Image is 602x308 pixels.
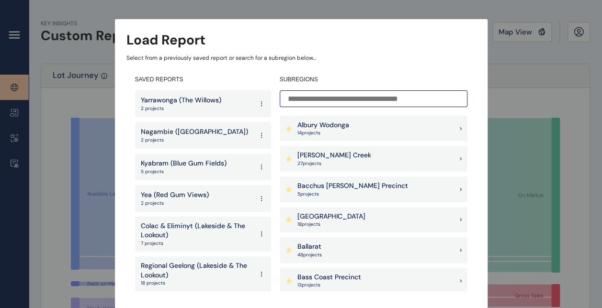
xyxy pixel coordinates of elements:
p: Bass Coast Precinct [297,273,361,282]
p: Yea (Red Gum Views) [141,190,209,200]
p: [PERSON_NAME] Creek [297,151,371,160]
p: 5 projects [141,168,227,175]
p: 18 projects [141,280,253,286]
p: Bacchus [PERSON_NAME] Precinct [297,181,408,191]
h3: Load Report [126,31,205,49]
p: Regional Geelong (Lakeside & The Lookout) [141,261,253,280]
p: Nagambie ([GEOGRAPHIC_DATA]) [141,127,248,137]
p: Kyabram (Blue Gum Fields) [141,159,227,168]
p: Yarrawonga (The Willows) [141,96,221,105]
p: 48 project s [297,252,322,258]
h4: SAVED REPORTS [135,76,271,84]
p: Ballarat [297,242,322,252]
h4: SUBREGIONS [280,76,467,84]
p: 2 projects [141,137,248,143]
p: 2 projects [141,200,209,207]
p: 27 project s [297,160,371,167]
p: 5 project s [297,191,408,198]
p: 13 project s [297,282,361,288]
p: Select from a previously saved report or search for a subregion below... [126,54,476,62]
p: 2 projects [141,105,221,112]
p: Colac & Eliminyt (Lakeside & The Lookout) [141,221,253,240]
p: 18 project s [297,221,365,228]
p: [GEOGRAPHIC_DATA] [297,212,365,221]
p: 7 projects [141,240,253,247]
p: Albury Wodonga [297,121,349,130]
p: 14 project s [297,130,349,136]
